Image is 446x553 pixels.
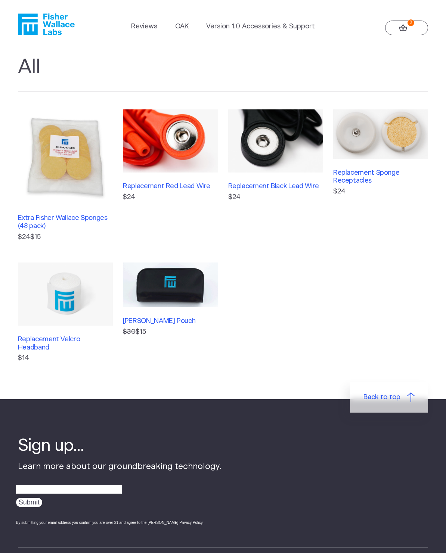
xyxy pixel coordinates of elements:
p: $24 [123,192,218,202]
a: Extra Fisher Wallace Sponges (48 pack) $24$15 [18,109,113,242]
img: Replacement Black Lead Wire [228,109,323,173]
h3: Replacement Black Lead Wire [228,183,323,191]
img: Fisher Wallace Pouch [123,262,218,307]
a: Replacement Velcro Headband$14 [18,262,113,364]
p: $24 [333,187,428,197]
p: $24 [228,192,323,202]
a: Version 1.0 Accessories & Support [206,22,315,32]
img: Replacement Sponge Receptacles [333,109,428,159]
input: Submit [16,498,42,507]
h1: All [18,55,428,91]
h3: Extra Fisher Wallace Sponges (48 pack) [18,214,113,230]
a: Back to top [350,382,428,413]
a: Fisher Wallace [18,13,75,35]
img: Replacement Velcro Headband [18,262,113,326]
a: Replacement Red Lead Wire$24 [123,109,218,242]
a: OAK [175,22,189,32]
a: Replacement Black Lead Wire$24 [228,109,323,242]
s: $24 [18,234,30,240]
p: $14 [18,353,113,363]
h3: Replacement Velcro Headband [18,336,113,352]
s: $30 [123,329,136,335]
span: Back to top [363,392,400,403]
h3: Replacement Red Lead Wire [123,183,218,191]
h3: [PERSON_NAME] Pouch [123,317,218,326]
img: Replacement Red Lead Wire [123,109,218,173]
h3: Replacement Sponge Receptacles [333,169,428,185]
a: 0 [385,21,428,35]
p: $15 [123,327,218,337]
h4: Sign up... [18,435,222,457]
a: Reviews [131,22,157,32]
img: Extra Fisher Wallace Sponges (48 pack) [18,109,113,204]
p: $15 [18,232,113,242]
div: Learn more about our groundbreaking technology. [18,435,222,532]
a: [PERSON_NAME] Pouch $30$15 [123,262,218,364]
div: By submitting your email address you confirm you are over 21 and agree to the [PERSON_NAME] Priva... [16,520,222,525]
a: Replacement Sponge Receptacles$24 [333,109,428,242]
strong: 0 [408,19,414,26]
